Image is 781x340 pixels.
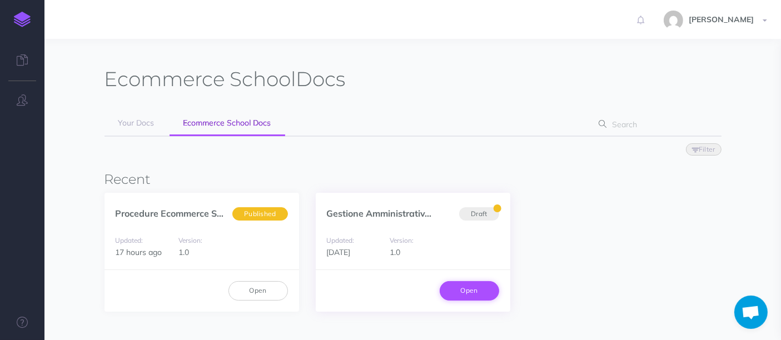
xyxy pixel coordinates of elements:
img: logo-mark.svg [14,12,31,27]
a: Your Docs [105,111,168,136]
span: Ecommerce School Docs [183,118,271,128]
a: Open [228,281,288,300]
h1: Docs [105,67,346,92]
input: Search [609,114,704,134]
button: Filter [686,143,722,156]
img: 773ddf364f97774a49de44848d81cdba.jpg [664,11,683,30]
span: [DATE] [327,247,351,257]
a: Aprire la chat [734,296,768,329]
a: Gestione Amministrativ... [327,208,432,219]
h3: Recent [105,172,722,187]
small: Updated: [116,236,143,244]
span: 17 hours ago [116,247,162,257]
a: Ecommerce School Docs [170,111,285,136]
span: [PERSON_NAME] [683,14,759,24]
span: Your Docs [118,118,155,128]
span: 1.0 [178,247,189,257]
small: Version: [390,236,414,244]
a: Procedure Ecommerce Sc... [116,208,228,219]
span: Ecommerce School [105,67,296,91]
small: Updated: [327,236,355,244]
small: Version: [178,236,202,244]
span: 1.0 [390,247,400,257]
a: Open [440,281,499,300]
